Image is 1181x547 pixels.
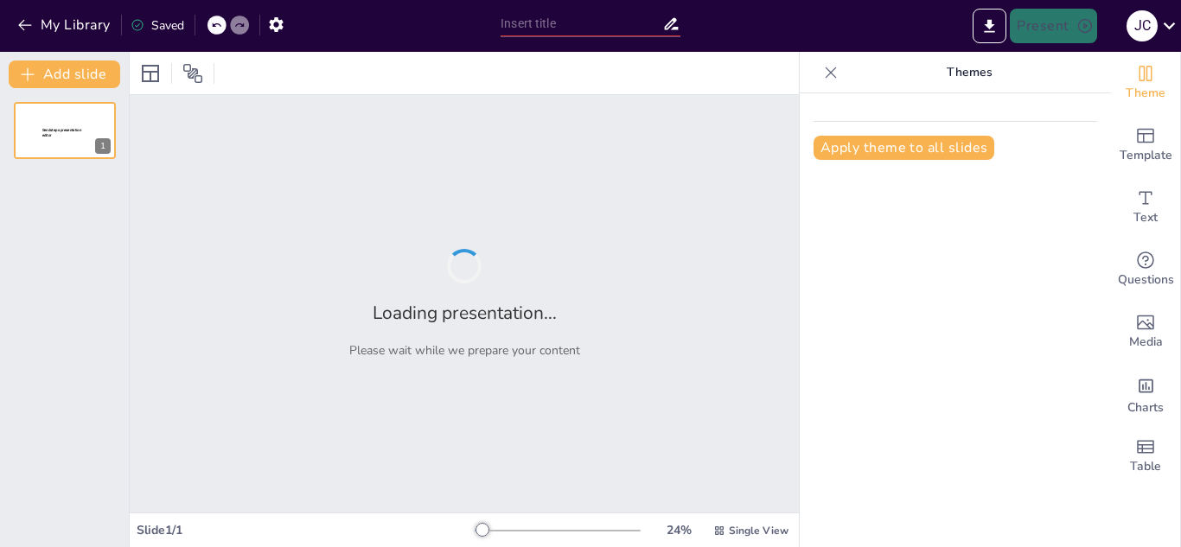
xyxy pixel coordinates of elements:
[1127,9,1158,43] button: J C
[9,60,120,88] button: Add slide
[137,60,164,87] div: Layout
[42,128,81,137] span: Sendsteps presentation editor
[1111,301,1180,363] div: Add images, graphics, shapes or video
[1111,363,1180,425] div: Add charts and graphs
[349,342,580,359] p: Please wait while we prepare your content
[1111,52,1180,114] div: Change the overall theme
[658,522,699,538] div: 24 %
[1118,270,1174,289] span: Questions
[13,11,118,39] button: My Library
[1111,239,1180,301] div: Get real-time input from your audience
[729,524,788,537] span: Single View
[95,138,111,154] div: 1
[14,102,116,159] div: 1
[1133,208,1158,227] span: Text
[973,9,1006,43] button: Export to PowerPoint
[1111,114,1180,176] div: Add ready made slides
[1130,457,1161,476] span: Table
[1111,176,1180,239] div: Add text boxes
[373,301,557,325] h2: Loading presentation...
[137,522,475,538] div: Slide 1 / 1
[1129,333,1163,352] span: Media
[131,17,184,34] div: Saved
[1127,10,1158,41] div: J C
[501,11,662,36] input: Insert title
[1126,84,1165,103] span: Theme
[845,52,1094,93] p: Themes
[814,136,994,160] button: Apply theme to all slides
[1120,146,1172,165] span: Template
[1010,9,1096,43] button: Present
[182,63,203,84] span: Position
[1111,425,1180,487] div: Add a table
[1127,398,1164,417] span: Charts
